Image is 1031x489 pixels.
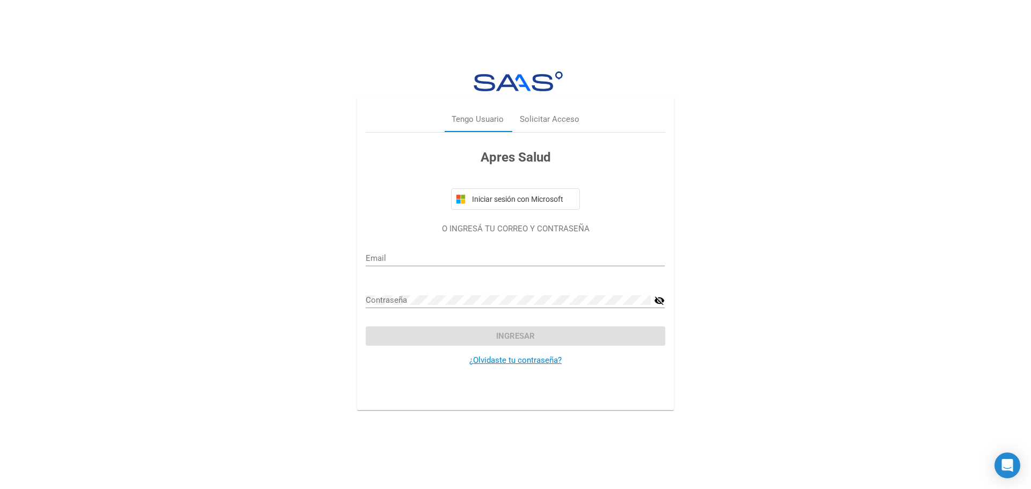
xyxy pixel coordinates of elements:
h3: Apres Salud [366,148,665,167]
div: Tengo Usuario [452,113,504,126]
button: Ingresar [366,326,665,346]
mat-icon: visibility_off [654,294,665,307]
div: Open Intercom Messenger [994,452,1020,478]
span: Iniciar sesión con Microsoft [470,195,575,203]
a: ¿Olvidaste tu contraseña? [469,355,562,365]
span: Ingresar [496,331,535,341]
p: O INGRESÁ TU CORREO Y CONTRASEÑA [366,223,665,235]
div: Solicitar Acceso [520,113,579,126]
button: Iniciar sesión con Microsoft [451,188,580,210]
